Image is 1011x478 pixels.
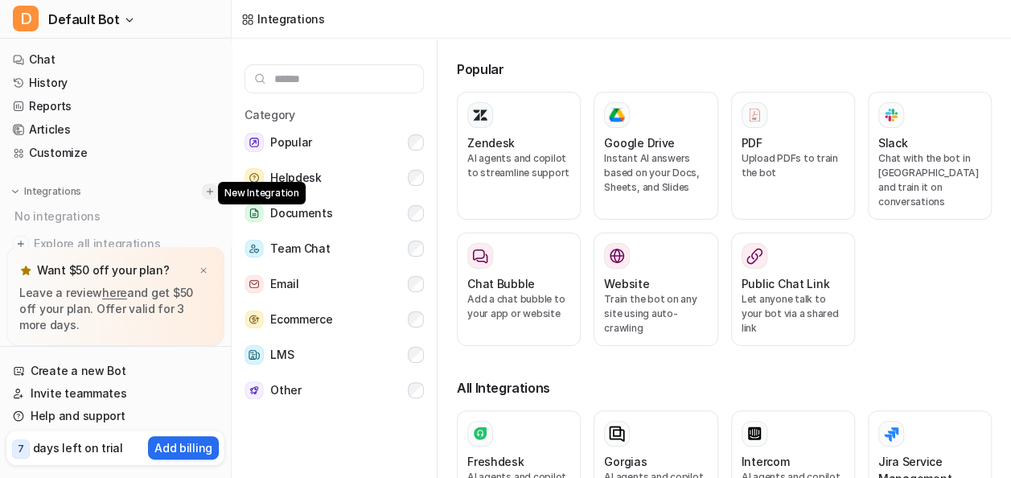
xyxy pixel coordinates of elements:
[742,275,830,292] h3: Public Chat Link
[6,382,224,405] a: Invite teammates
[218,182,305,204] span: New Integration
[457,92,581,220] button: ZendeskAI agents and copilot to streamline support
[868,92,992,220] button: SlackSlackChat with the bot in [GEOGRAPHIC_DATA] and train it on conversations
[245,168,264,187] img: Helpdesk
[746,107,762,122] img: PDF
[37,262,170,278] p: Want $50 off your plan?
[6,360,224,382] a: Create a new Bot
[467,292,570,321] p: Add a chat bubble to your app or website
[467,151,570,180] p: AI agents and copilot to streamline support
[19,264,32,277] img: star
[154,439,212,456] p: Add billing
[270,345,294,365] span: LMS
[883,105,899,124] img: Slack
[245,240,264,258] img: Team Chat
[609,248,625,264] img: Website
[19,285,212,333] p: Leave a review and get $50 off your plan. Offer valid for 3 more days.
[604,275,649,292] h3: Website
[24,185,81,198] p: Integrations
[467,134,515,151] h3: Zendesk
[6,48,224,71] a: Chat
[245,345,264,365] img: LMS
[604,134,675,151] h3: Google Drive
[270,204,332,223] span: Documents
[878,134,908,151] h3: Slack
[731,92,855,220] button: PDFPDFUpload PDFs to train the bot
[742,151,845,180] p: Upload PDFs to train the bot
[457,378,992,398] h3: All Integrations
[245,381,264,400] img: Other
[245,233,424,265] button: Team ChatTeam Chat
[270,274,299,294] span: Email
[241,10,325,27] a: Integrations
[245,303,424,336] button: EcommerceEcommerce
[245,162,424,194] button: HelpdeskHelpdesk
[245,275,264,294] img: Email
[457,233,581,346] button: Chat BubbleAdd a chat bubble to your app or website
[13,6,39,31] span: D
[245,204,264,223] img: Documents
[604,292,707,336] p: Train the bot on any site using auto-crawling
[245,197,424,229] button: DocumentsDocuments
[467,453,524,470] h3: Freshdesk
[204,186,216,197] img: menu_add.svg
[270,239,330,258] span: Team Chat
[10,186,21,197] img: expand menu
[270,381,302,400] span: Other
[245,311,264,329] img: Ecommerce
[245,268,424,300] button: EmailEmail
[245,106,424,123] h5: Category
[245,374,424,406] button: OtherOther
[594,233,717,346] button: WebsiteWebsiteTrain the bot on any site using auto-crawling
[270,310,332,329] span: Ecommerce
[245,126,424,159] button: PopularPopular
[6,183,86,200] button: Integrations
[6,118,224,141] a: Articles
[742,292,845,336] p: Let anyone talk to your bot via a shared link
[33,439,123,456] p: days left on trial
[467,275,535,292] h3: Chat Bubble
[742,134,762,151] h3: PDF
[594,92,717,220] button: Google DriveGoogle DriveInstant AI answers based on your Docs, Sheets, and Slides
[604,453,647,470] h3: Gorgias
[6,405,224,427] a: Help and support
[6,142,224,164] a: Customize
[245,339,424,371] button: LMSLMS
[257,10,325,27] div: Integrations
[742,453,790,470] h3: Intercom
[270,133,312,152] span: Popular
[731,233,855,346] button: Public Chat LinkLet anyone talk to your bot via a shared link
[270,168,322,187] span: Helpdesk
[148,436,219,459] button: Add billing
[6,233,224,255] a: Explore all integrations
[609,108,625,122] img: Google Drive
[199,266,208,276] img: x
[6,95,224,117] a: Reports
[18,442,24,456] p: 7
[102,286,127,299] a: here
[10,203,224,229] div: No integrations
[34,231,218,257] span: Explore all integrations
[13,236,29,252] img: explore all integrations
[457,60,992,79] h3: Popular
[878,151,981,209] p: Chat with the bot in [GEOGRAPHIC_DATA] and train it on conversations
[245,133,264,152] img: Popular
[604,151,707,195] p: Instant AI answers based on your Docs, Sheets, and Slides
[6,72,224,94] a: History
[48,8,120,31] span: Default Bot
